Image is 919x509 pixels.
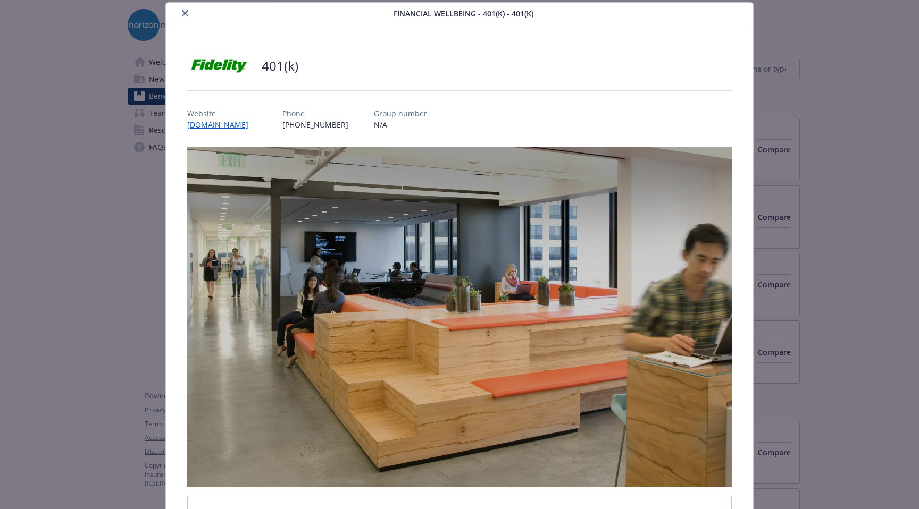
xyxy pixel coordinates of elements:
[374,119,427,130] p: N/A
[282,119,348,130] p: [PHONE_NUMBER]
[187,50,251,82] img: Fidelity Investments
[394,8,533,19] span: Financial Wellbeing - 401(k) - 401(k)
[179,7,191,20] button: close
[187,108,257,119] p: Website
[262,57,298,75] h2: 401(k)
[282,108,348,119] p: Phone
[374,108,427,119] p: Group number
[187,120,257,130] a: [DOMAIN_NAME]
[187,147,732,487] img: banner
